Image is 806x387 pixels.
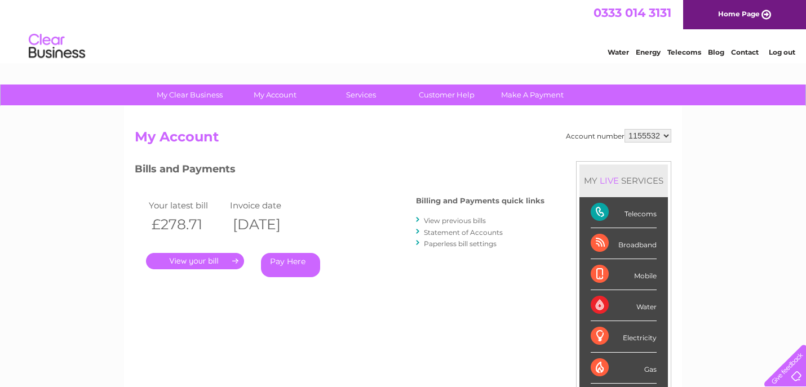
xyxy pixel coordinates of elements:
div: Electricity [591,321,657,352]
a: Water [608,48,629,56]
a: Telecoms [667,48,701,56]
a: Customer Help [400,84,493,105]
h3: Bills and Payments [135,161,544,181]
a: Services [315,84,408,105]
a: 0333 014 3131 [594,6,671,20]
div: LIVE [597,175,621,186]
div: Broadband [591,228,657,259]
div: MY SERVICES [579,164,668,197]
a: View previous bills [424,216,486,225]
a: Make A Payment [486,84,579,105]
img: logo.png [28,29,86,64]
a: . [146,253,244,269]
h2: My Account [135,129,671,150]
h4: Billing and Payments quick links [416,197,544,205]
th: £278.71 [146,213,227,236]
a: Statement of Accounts [424,228,503,237]
a: Energy [636,48,661,56]
a: My Account [229,84,322,105]
a: Contact [731,48,759,56]
div: Clear Business is a trading name of Verastar Limited (registered in [GEOGRAPHIC_DATA] No. 3667643... [138,6,670,55]
th: [DATE] [227,213,308,236]
a: Log out [769,48,795,56]
a: Blog [708,48,724,56]
td: Your latest bill [146,198,227,213]
a: My Clear Business [143,84,236,105]
div: Mobile [591,259,657,290]
div: Gas [591,353,657,384]
div: Account number [566,129,671,143]
td: Invoice date [227,198,308,213]
a: Pay Here [261,253,320,277]
div: Telecoms [591,197,657,228]
a: Paperless bill settings [424,239,497,248]
div: Water [591,290,657,321]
